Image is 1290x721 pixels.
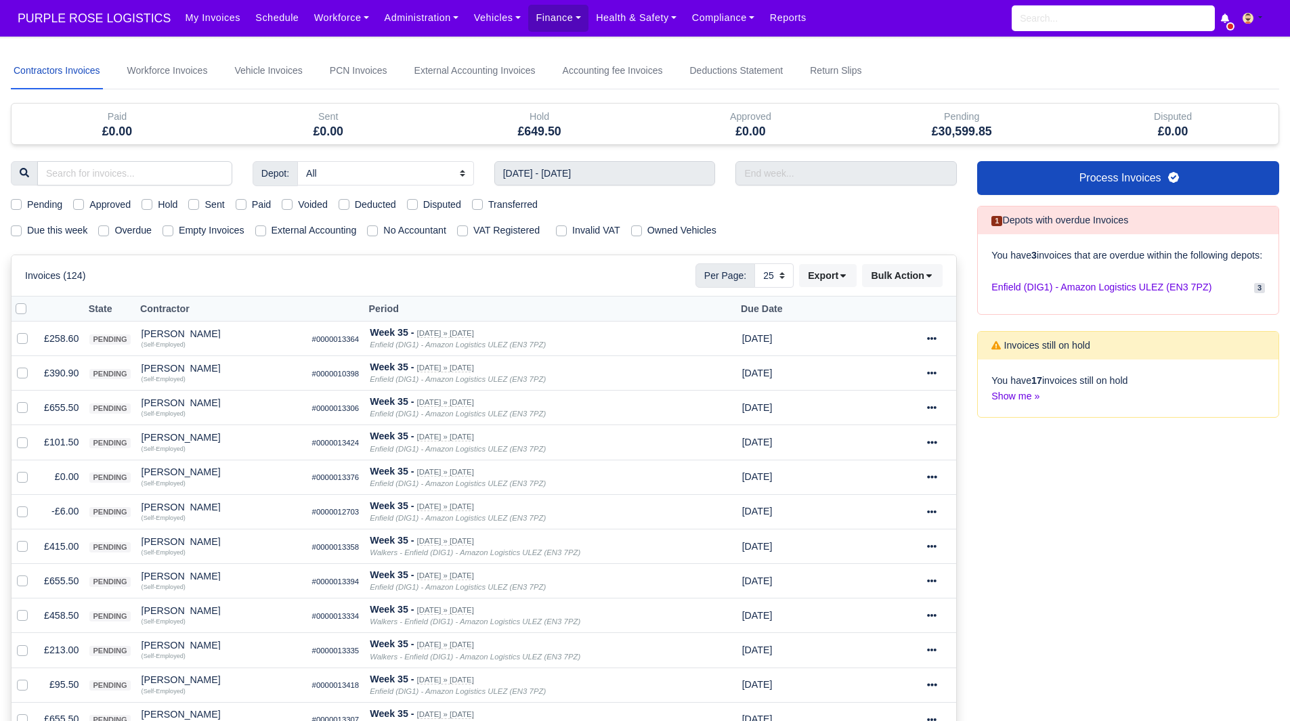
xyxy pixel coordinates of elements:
div: Disputed [1067,104,1278,144]
a: Workforce [307,5,377,31]
strong: Week 35 - [370,431,414,441]
span: pending [89,577,130,587]
h5: £0.00 [655,125,846,139]
a: External Accounting Invoices [412,53,538,89]
th: State [84,297,135,322]
span: pending [89,542,130,552]
a: Health & Safety [588,5,685,31]
strong: Week 35 - [370,708,414,719]
div: Hold [444,109,635,125]
div: [PERSON_NAME] [142,502,301,512]
small: [DATE] » [DATE] [417,640,474,649]
span: Enfield (DIG1) - Amazon Logistics ULEZ (EN3 7PZ) [991,280,1211,295]
div: Sent [223,104,434,144]
small: [DATE] » [DATE] [417,398,474,407]
small: #0000013364 [312,335,360,343]
a: Compliance [685,5,762,31]
div: Pending [856,104,1067,144]
span: pending [89,438,130,448]
div: [PERSON_NAME] [142,675,301,684]
td: £95.50 [39,668,84,702]
button: Bulk Action [862,264,943,287]
td: £101.50 [39,425,84,460]
a: PURPLE ROSE LOGISTICS [11,5,177,32]
span: pending [89,680,130,691]
strong: Week 35 - [370,569,414,580]
small: (Self-Employed) [142,376,186,383]
td: -£6.00 [39,494,84,529]
label: External Accounting [272,223,357,238]
small: (Self-Employed) [142,480,186,487]
h6: Depots with overdue Invoices [991,215,1128,226]
strong: Week 35 - [370,674,414,684]
span: Per Page: [695,263,755,288]
button: Export [799,264,857,287]
div: [PERSON_NAME] [142,364,301,373]
strong: Week 35 - [370,500,414,511]
td: £0.00 [39,460,84,494]
a: Schedule [248,5,306,31]
i: Enfield (DIG1) - Amazon Logistics ULEZ (EN3 7PZ) [370,583,546,591]
h6: Invoices still on hold [991,340,1090,351]
th: Contractor [136,297,307,322]
a: Show me » [991,391,1039,401]
i: Enfield (DIG1) - Amazon Logistics ULEZ (EN3 7PZ) [370,445,546,453]
input: Search for invoices... [37,161,232,185]
h5: £649.50 [444,125,635,139]
small: #0000013334 [312,612,360,620]
div: Approved [645,104,856,144]
label: Overdue [114,223,152,238]
div: [PERSON_NAME] [142,537,301,546]
h5: £0.00 [1077,125,1268,139]
td: £390.90 [39,356,84,391]
small: #0000012703 [312,508,360,516]
div: Sent [233,109,424,125]
label: Sent [205,197,224,213]
div: [PERSON_NAME] [142,329,301,338]
small: [DATE] » [DATE] [417,502,474,511]
a: Administration [377,5,466,31]
small: (Self-Employed) [142,549,186,556]
a: Process Invoices [977,161,1279,195]
small: #0000013335 [312,647,360,655]
span: 2 weeks from now [742,644,773,655]
small: (Self-Employed) [142,445,186,452]
div: [PERSON_NAME] [142,709,301,719]
a: Deductions Statement [687,53,786,89]
small: (Self-Employed) [142,341,186,348]
small: #0000013358 [312,543,360,551]
p: You have invoices that are overdue within the following depots: [991,248,1265,263]
span: pending [89,334,130,345]
small: #0000010398 [312,370,360,378]
small: (Self-Employed) [142,410,186,417]
label: Disputed [423,197,461,213]
small: #0000013306 [312,404,360,412]
small: (Self-Employed) [142,653,186,659]
td: £415.00 [39,529,84,563]
td: £655.50 [39,391,84,425]
div: [PERSON_NAME] [142,571,301,581]
span: 2 weeks from now [742,610,773,621]
div: [PERSON_NAME] [142,433,301,442]
small: [DATE] » [DATE] [417,710,474,719]
a: Accounting fee Invoices [560,53,666,89]
a: Contractors Invoices [11,53,103,89]
div: Paid [22,109,213,125]
strong: Week 35 - [370,466,414,477]
i: Enfield (DIG1) - Amazon Logistics ULEZ (EN3 7PZ) [370,410,546,418]
div: [PERSON_NAME] [142,606,301,615]
span: pending [89,611,130,621]
i: Walkers - Enfield (DIG1) - Amazon Logistics ULEZ (EN3 7PZ) [370,653,580,661]
span: 2 weeks from now [742,575,773,586]
small: [DATE] » [DATE] [417,537,474,546]
div: [PERSON_NAME] [142,640,301,650]
div: [PERSON_NAME] [142,398,301,408]
span: 2 weeks from now [742,506,773,517]
td: £458.50 [39,598,84,633]
label: Transferred [488,197,538,213]
span: 2 weeks from now [742,541,773,552]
